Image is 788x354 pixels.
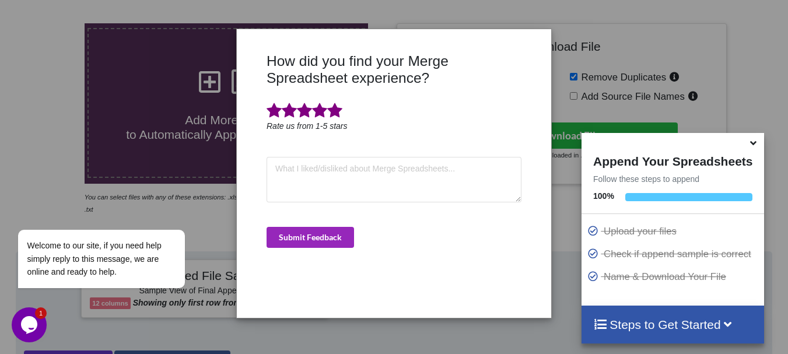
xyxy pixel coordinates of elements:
b: 100 % [593,191,614,201]
h3: How did you find your Merge Spreadsheet experience? [267,52,521,87]
i: Rate us from 1-5 stars [267,121,348,131]
p: Follow these steps to append [582,173,764,185]
button: Submit Feedback [267,227,354,248]
p: Name & Download Your File [587,269,761,284]
p: Upload your files [587,224,761,239]
p: Check if append sample is correct [587,247,761,261]
h4: Append Your Spreadsheets [582,151,764,169]
iframe: chat widget [12,124,222,302]
h4: Steps to Get Started [593,317,752,332]
iframe: chat widget [12,307,49,342]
